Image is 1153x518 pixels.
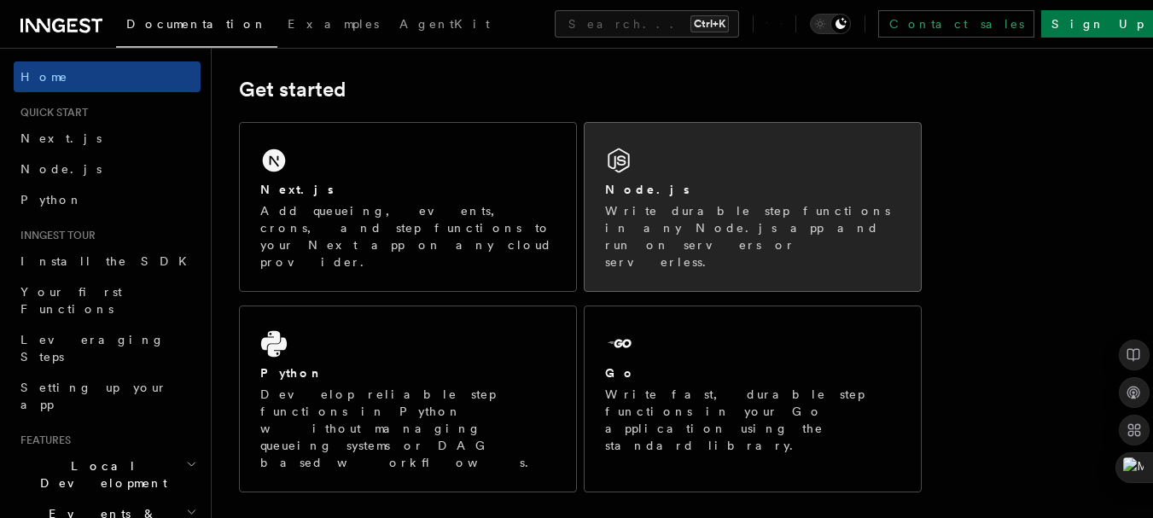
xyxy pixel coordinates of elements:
h2: Go [605,364,636,381]
a: Node.js [14,154,201,184]
a: Python [14,184,201,215]
span: Setting up your app [20,381,167,411]
button: Local Development [14,451,201,498]
span: Node.js [20,162,102,176]
a: Next.js [14,123,201,154]
a: Your first Functions [14,276,201,324]
a: Home [14,61,201,92]
p: Develop reliable step functions in Python without managing queueing systems or DAG based workflows. [260,386,556,471]
span: Python [20,193,83,207]
span: Next.js [20,131,102,145]
span: Your first Functions [20,285,122,316]
span: Leveraging Steps [20,333,165,364]
span: Documentation [126,17,267,31]
span: AgentKit [399,17,490,31]
span: Local Development [14,457,186,492]
h2: Next.js [260,181,334,198]
a: AgentKit [389,5,500,46]
a: Node.jsWrite durable step functions in any Node.js app and run on servers or serverless. [584,122,922,292]
a: Install the SDK [14,246,201,276]
span: Install the SDK [20,254,197,268]
p: Write fast, durable step functions in your Go application using the standard library. [605,386,900,454]
h2: Python [260,364,323,381]
p: Write durable step functions in any Node.js app and run on servers or serverless. [605,202,900,271]
span: Features [14,434,71,447]
button: Search...Ctrl+K [555,10,739,38]
a: GoWrite fast, durable step functions in your Go application using the standard library. [584,306,922,492]
span: Examples [288,17,379,31]
a: Leveraging Steps [14,324,201,372]
span: Home [20,68,68,85]
span: Inngest tour [14,229,96,242]
a: Get started [239,78,346,102]
a: Examples [277,5,389,46]
p: Add queueing, events, crons, and step functions to your Next app on any cloud provider. [260,202,556,271]
a: Contact sales [878,10,1034,38]
span: Quick start [14,106,88,119]
a: Setting up your app [14,372,201,420]
a: Next.jsAdd queueing, events, crons, and step functions to your Next app on any cloud provider. [239,122,577,292]
h2: Node.js [605,181,690,198]
a: Documentation [116,5,277,48]
kbd: Ctrl+K [690,15,729,32]
button: Toggle dark mode [810,14,851,34]
a: PythonDevelop reliable step functions in Python without managing queueing systems or DAG based wo... [239,306,577,492]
